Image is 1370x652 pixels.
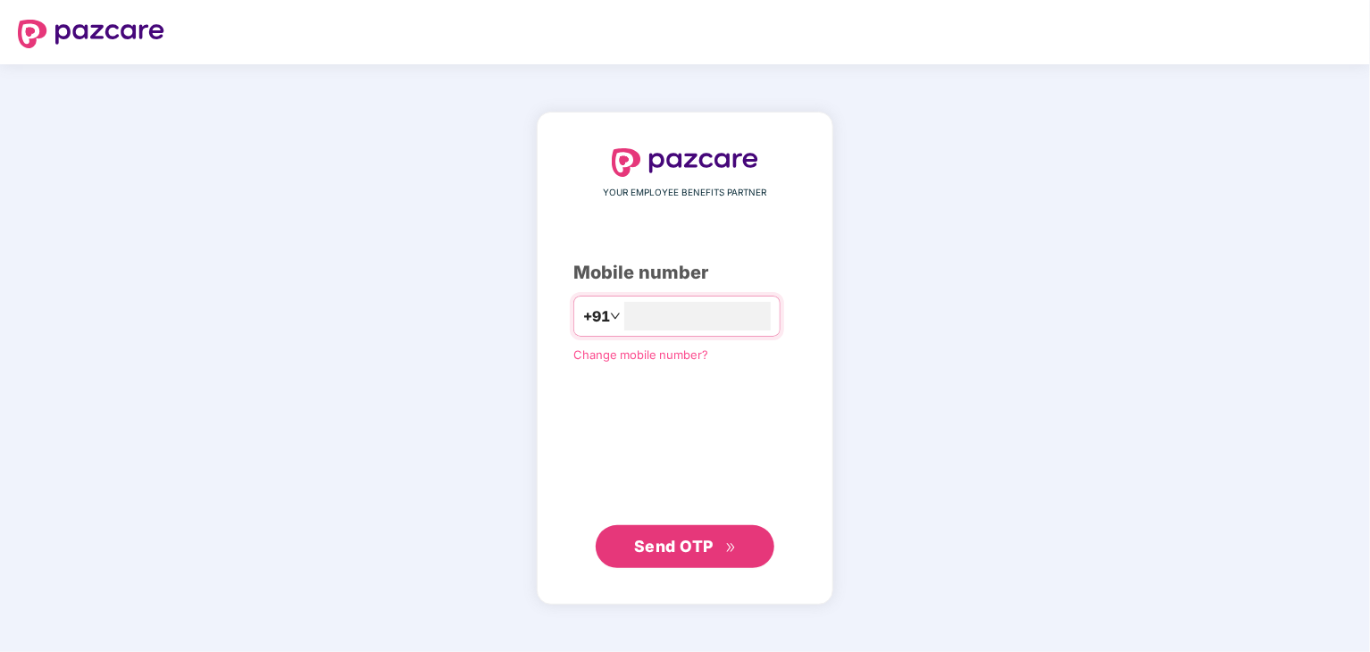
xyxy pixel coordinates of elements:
[596,525,774,568] button: Send OTPdouble-right
[610,311,621,322] span: down
[612,148,758,177] img: logo
[583,305,610,328] span: +91
[573,259,797,287] div: Mobile number
[634,537,714,556] span: Send OTP
[604,186,767,200] span: YOUR EMPLOYEE BENEFITS PARTNER
[573,347,708,362] a: Change mobile number?
[18,20,164,48] img: logo
[725,542,737,554] span: double-right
